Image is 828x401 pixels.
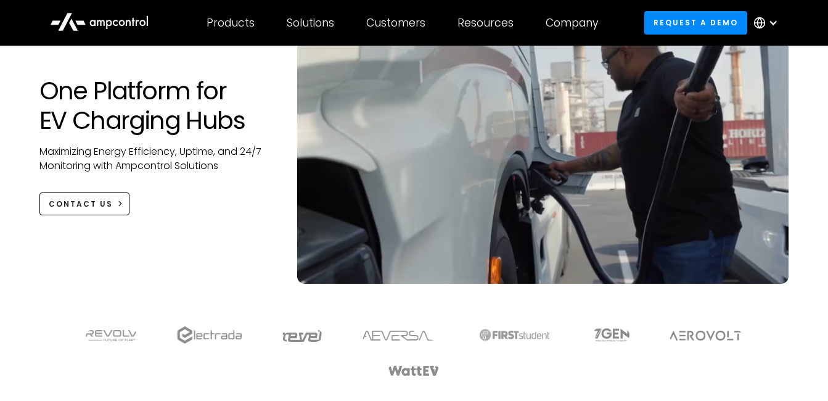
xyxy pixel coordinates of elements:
[287,16,334,30] div: Solutions
[366,16,425,30] div: Customers
[207,16,255,30] div: Products
[177,326,242,344] img: electrada logo
[546,16,599,30] div: Company
[388,366,440,376] img: WattEV logo
[644,11,748,34] a: Request a demo
[457,16,514,30] div: Resources
[39,192,130,215] a: CONTACT US
[39,76,273,135] h1: One Platform for EV Charging Hubs
[39,145,273,173] p: Maximizing Energy Efficiency, Uptime, and 24/7 Monitoring with Ampcontrol Solutions
[669,331,742,341] img: Aerovolt Logo
[49,199,113,210] div: CONTACT US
